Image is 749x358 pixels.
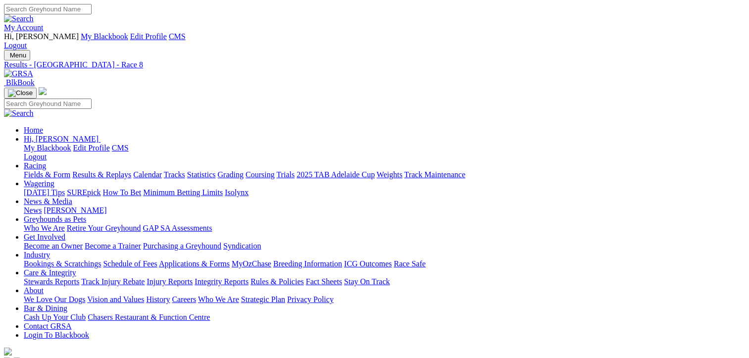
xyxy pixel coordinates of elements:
a: Stay On Track [344,277,390,286]
img: Search [4,14,34,23]
a: CMS [112,144,129,152]
button: Toggle navigation [4,50,30,60]
a: Logout [4,41,27,50]
div: Get Involved [24,242,745,251]
a: Fields & Form [24,170,70,179]
a: Weights [377,170,402,179]
a: SUREpick [67,188,100,197]
a: GAP SA Assessments [143,224,212,232]
a: Fact Sheets [306,277,342,286]
a: Edit Profile [73,144,110,152]
div: Care & Integrity [24,277,745,286]
a: Wagering [24,179,54,188]
a: Chasers Restaurant & Function Centre [88,313,210,321]
a: Trials [276,170,295,179]
a: About [24,286,44,295]
a: Injury Reports [147,277,193,286]
a: News & Media [24,197,72,205]
a: Results & Replays [72,170,131,179]
a: Tracks [164,170,185,179]
a: Strategic Plan [241,295,285,304]
a: Retire Your Greyhound [67,224,141,232]
a: Schedule of Fees [103,259,157,268]
a: [DATE] Tips [24,188,65,197]
a: Vision and Values [87,295,144,304]
img: Close [8,89,33,97]
a: Results - [GEOGRAPHIC_DATA] - Race 8 [4,60,745,69]
a: Contact GRSA [24,322,71,330]
a: Isolynx [225,188,249,197]
a: Breeding Information [273,259,342,268]
div: News & Media [24,206,745,215]
a: History [146,295,170,304]
a: Minimum Betting Limits [143,188,223,197]
a: Bookings & Scratchings [24,259,101,268]
a: Care & Integrity [24,268,76,277]
a: We Love Our Dogs [24,295,85,304]
div: Racing [24,170,745,179]
span: BlkBook [6,78,35,87]
a: Integrity Reports [195,277,249,286]
a: Statistics [187,170,216,179]
a: 2025 TAB Adelaide Cup [297,170,375,179]
a: Calendar [133,170,162,179]
a: Become an Owner [24,242,83,250]
a: News [24,206,42,214]
a: Who We Are [24,224,65,232]
a: Hi, [PERSON_NAME] [24,135,100,143]
a: Track Injury Rebate [81,277,145,286]
a: Rules & Policies [250,277,304,286]
div: Greyhounds as Pets [24,224,745,233]
a: Applications & Forms [159,259,230,268]
div: My Account [4,32,745,50]
a: Cash Up Your Club [24,313,86,321]
a: Coursing [246,170,275,179]
div: Hi, [PERSON_NAME] [24,144,745,161]
a: CMS [169,32,186,41]
a: Grading [218,170,244,179]
span: Menu [10,51,26,59]
a: Edit Profile [130,32,167,41]
a: BlkBook [4,78,35,87]
a: Home [24,126,43,134]
a: Racing [24,161,46,170]
a: Who We Are [198,295,239,304]
img: logo-grsa-white.png [39,87,47,95]
a: My Blackbook [24,144,71,152]
div: Wagering [24,188,745,197]
input: Search [4,4,92,14]
a: Careers [172,295,196,304]
a: Become a Trainer [85,242,141,250]
a: Privacy Policy [287,295,334,304]
a: My Account [4,23,44,32]
img: logo-grsa-white.png [4,348,12,356]
span: Hi, [PERSON_NAME] [24,135,99,143]
input: Search [4,99,92,109]
a: Race Safe [394,259,425,268]
a: Purchasing a Greyhound [143,242,221,250]
img: GRSA [4,69,33,78]
a: ICG Outcomes [344,259,392,268]
div: Bar & Dining [24,313,745,322]
a: How To Bet [103,188,142,197]
a: Greyhounds as Pets [24,215,86,223]
a: Industry [24,251,50,259]
a: Stewards Reports [24,277,79,286]
a: My Blackbook [81,32,128,41]
a: Track Maintenance [404,170,465,179]
a: Login To Blackbook [24,331,89,339]
a: Logout [24,153,47,161]
a: [PERSON_NAME] [44,206,106,214]
button: Toggle navigation [4,88,37,99]
a: Syndication [223,242,261,250]
div: About [24,295,745,304]
a: Get Involved [24,233,65,241]
a: MyOzChase [232,259,271,268]
a: Bar & Dining [24,304,67,312]
span: Hi, [PERSON_NAME] [4,32,79,41]
div: Industry [24,259,745,268]
img: Search [4,109,34,118]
